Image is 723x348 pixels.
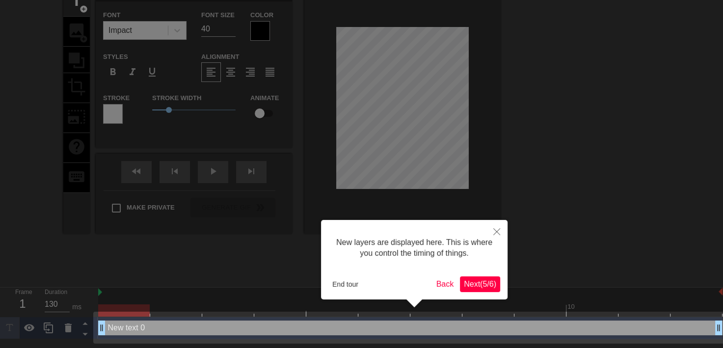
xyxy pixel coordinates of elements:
button: Close [486,220,508,242]
button: Next [460,276,500,292]
button: End tour [328,277,362,292]
button: Back [432,276,458,292]
span: Next ( 5 / 6 ) [464,280,496,288]
div: New layers are displayed here. This is where you control the timing of things. [328,227,500,269]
